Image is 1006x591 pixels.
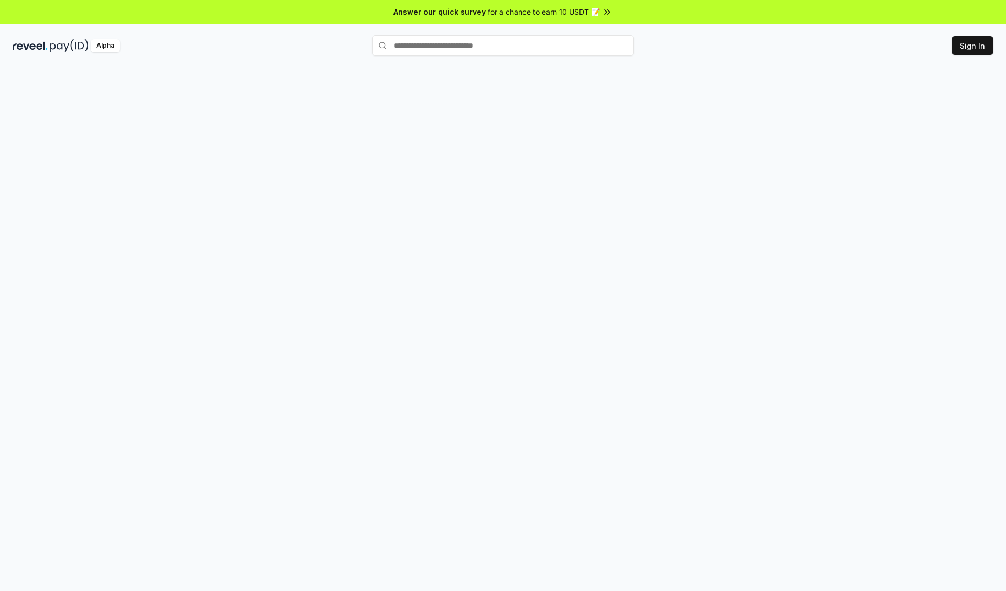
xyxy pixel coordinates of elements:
div: Alpha [91,39,120,52]
img: pay_id [50,39,89,52]
span: Answer our quick survey [393,6,486,17]
button: Sign In [952,36,993,55]
span: for a chance to earn 10 USDT 📝 [488,6,600,17]
img: reveel_dark [13,39,48,52]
